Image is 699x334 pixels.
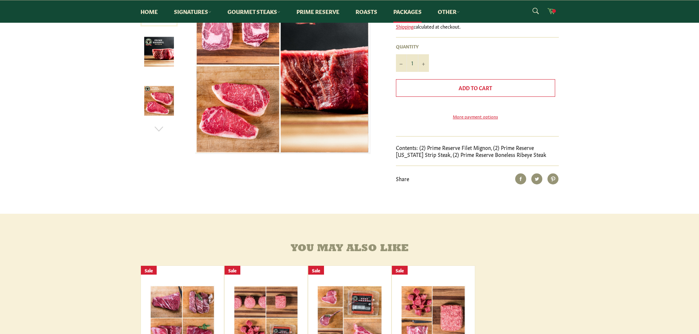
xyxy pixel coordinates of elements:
[289,0,347,23] a: Prime Reserve
[144,86,174,116] img: Prime Reserve Basics Bundle
[396,175,409,182] span: Share
[144,37,174,67] img: Prime Reserve Basics Bundle
[396,43,429,49] label: Quantity
[418,54,429,72] button: Increase item quantity by one
[396,113,555,120] a: More payment options
[133,0,165,23] a: Home
[141,266,157,275] div: Sale
[396,54,407,72] button: Reduce item quantity by one
[308,266,324,275] div: Sale
[430,0,467,23] a: Other
[396,23,414,30] a: Shipping
[396,144,559,158] p: Contents: (2) Prime Reserve Filet Mignon, (2) Prime Reserve [US_STATE] Strip Steak, (2) Prime Res...
[386,0,429,23] a: Packages
[141,243,559,254] h4: You may also like
[392,266,408,275] div: Sale
[459,84,492,91] span: Add to Cart
[220,0,288,23] a: Gourmet Steaks
[167,0,219,23] a: Signatures
[225,266,240,275] div: Sale
[396,79,555,97] button: Add to Cart
[348,0,385,23] a: Roasts
[396,23,559,30] div: calculated at checkout.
